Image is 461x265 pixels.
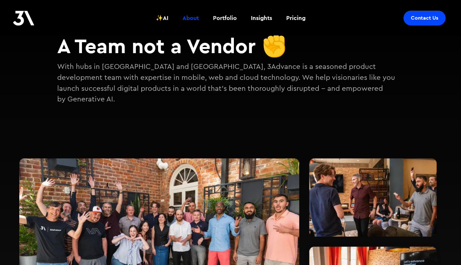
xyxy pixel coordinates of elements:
h2: A Team not a Vendor ✊ [57,33,404,58]
p: With hubs in [GEOGRAPHIC_DATA] and [GEOGRAPHIC_DATA], 3Advance is a seasoned product development ... [57,62,404,105]
div: ✨AI [156,14,168,22]
div: About [182,14,199,22]
a: Insights [247,6,276,30]
div: Insights [251,14,272,22]
a: Pricing [282,6,309,30]
a: Portfolio [209,6,241,30]
a: Contact Us [403,11,446,25]
div: Portfolio [213,14,237,22]
a: About [179,6,203,30]
a: ✨AI [152,6,172,30]
div: Contact Us [411,15,438,21]
div: Pricing [286,14,306,22]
